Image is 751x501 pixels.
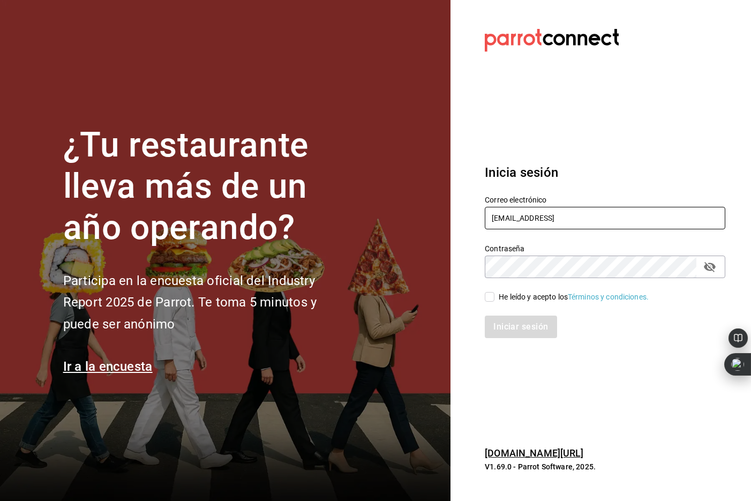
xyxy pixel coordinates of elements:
[485,461,725,472] p: V1.69.0 - Parrot Software, 2025.
[485,245,725,252] label: Contraseña
[485,163,725,182] h3: Inicia sesión
[63,270,352,335] h2: Participa en la encuesta oficial del Industry Report 2025 de Parrot. Te toma 5 minutos y puede se...
[63,359,153,374] a: Ir a la encuesta
[568,293,649,301] a: Términos y condiciones.
[485,196,725,204] label: Correo electrónico
[63,125,352,248] h1: ¿Tu restaurante lleva más de un año operando?
[485,207,725,229] input: Ingresa tu correo electrónico
[701,258,719,276] button: passwordField
[499,291,649,303] div: He leído y acepto los
[485,447,583,459] a: [DOMAIN_NAME][URL]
